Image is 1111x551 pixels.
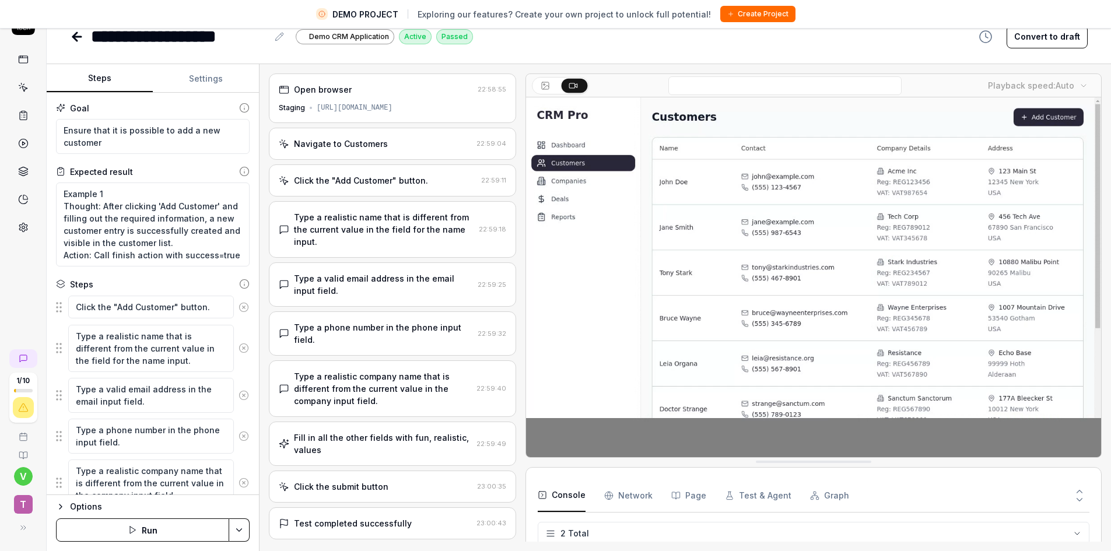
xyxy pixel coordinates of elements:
[5,441,41,460] a: Documentation
[234,384,254,407] button: Remove step
[476,440,506,448] time: 22:59:49
[234,424,254,448] button: Remove step
[16,377,30,384] span: 1 / 10
[294,138,388,150] div: Navigate to Customers
[477,482,506,490] time: 23:00:35
[294,211,474,248] div: Type a realistic name that is different from the current value in the field for the name input.
[56,459,250,507] div: Suggestions
[279,103,305,113] div: Staging
[309,31,389,42] span: Demo CRM Application
[14,495,33,514] span: T
[70,102,89,114] div: Goal
[671,479,706,512] button: Page
[399,29,432,44] div: Active
[317,103,392,113] div: [URL][DOMAIN_NAME]
[234,336,254,360] button: Remove step
[604,479,653,512] button: Network
[988,79,1074,92] div: Playback speed:
[153,65,259,93] button: Settings
[436,29,473,44] div: Passed
[296,29,394,44] a: Demo CRM Application
[810,479,849,512] button: Graph
[481,176,506,184] time: 22:59:11
[725,479,791,512] button: Test & Agent
[47,65,153,93] button: Steps
[56,418,250,454] div: Suggestions
[294,174,428,187] div: Click the "Add Customer" button.
[294,321,473,346] div: Type a phone number in the phone input field.
[56,295,250,320] div: Suggestions
[14,467,33,486] button: v
[476,384,506,392] time: 22:59:40
[332,8,398,20] span: DEMO PROJECT
[70,500,250,514] div: Options
[478,329,506,338] time: 22:59:32
[294,480,388,493] div: Click the submit button
[476,139,506,148] time: 22:59:04
[70,166,133,178] div: Expected result
[1007,25,1088,48] button: Convert to draft
[9,349,37,368] a: New conversation
[720,6,795,22] button: Create Project
[294,517,412,529] div: Test completed successfully
[294,370,472,407] div: Type a realistic company name that is different from the current value in the company input field.
[294,431,472,456] div: Fill in all the other fields with fun, realistic, values
[418,8,711,20] span: Exploring our features? Create your own project to unlock full potential!
[234,296,254,319] button: Remove step
[476,519,506,527] time: 23:00:43
[56,324,250,373] div: Suggestions
[538,479,586,512] button: Console
[5,423,41,441] a: Book a call with us
[56,500,250,514] button: Options
[478,280,506,289] time: 22:59:25
[56,377,250,413] div: Suggestions
[234,471,254,494] button: Remove step
[294,272,473,297] div: Type a valid email address in the email input field.
[479,225,506,233] time: 22:59:18
[972,25,1000,48] button: View version history
[294,83,352,96] div: Open browser
[56,518,229,542] button: Run
[478,85,506,93] time: 22:58:55
[70,278,93,290] div: Steps
[5,486,41,516] button: T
